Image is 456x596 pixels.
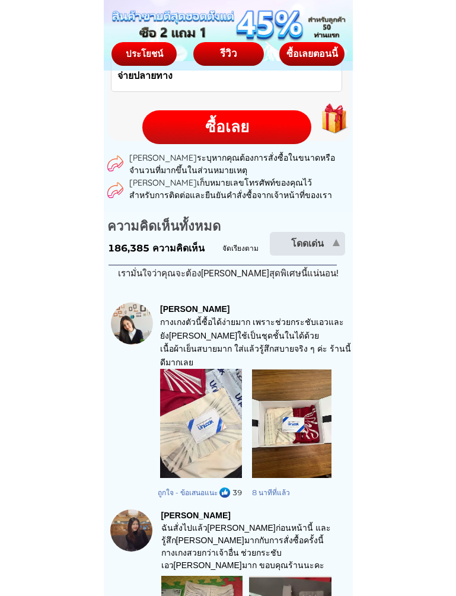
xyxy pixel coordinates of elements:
[129,152,349,177] p: [PERSON_NAME]ระบุหากคุณต้องการสั่งซื้อในขนาดหรือจำนวนที่มากขึ้นในส่วนหมายเหตุ
[161,509,352,572] h3: ฉันสั่งไปแล้ว[PERSON_NAME]ก่อนหน้านี้ และรู้สึก[PERSON_NAME]มากกับการสั่งซื้อครั้งนี้ กางเกงสวยกว...
[117,268,338,279] span: เรามั่นใจว่าคุณจะต้อง[PERSON_NAME]สุดพิเศษนี้แน่นอน!
[161,511,231,520] span: [PERSON_NAME]
[279,49,344,58] div: ซื้อเลยตอนนี้
[158,487,221,498] p: ถูกใจ - ข้อเสนอแนะ
[252,487,323,498] p: 8 นาทีที่แล้ว
[107,216,246,236] h2: ความคิดเห็นทั้งหมด
[108,241,208,256] h5: 186,385 ความคิดเห็น
[142,116,311,139] div: ซื้อเลย
[193,46,264,62] div: รีวิว
[270,237,345,251] div: โดดเด่น
[160,304,229,314] span: [PERSON_NAME]
[222,243,302,254] h6: จัดเรียงตาม
[160,302,352,369] h3: กางเกงตัวนี้ซื้อได้ง่ายมาก เพราะช่วยกระชับเอวและยัง[PERSON_NAME]ใช้เป็นชุดชั้นในได้ด้วย เนื้อผ้าเ...
[111,60,342,91] input: Input Order notes
[125,47,162,59] span: ประโยชน์
[232,487,251,498] p: 39
[129,177,334,202] p: [PERSON_NAME]เก็บหมายเลขโทรศัพท์ของคุณไว้สำหรับการติดต่อและยืนยันคำสั่งซื้อจากเจ้าหน้าที่ของเรา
